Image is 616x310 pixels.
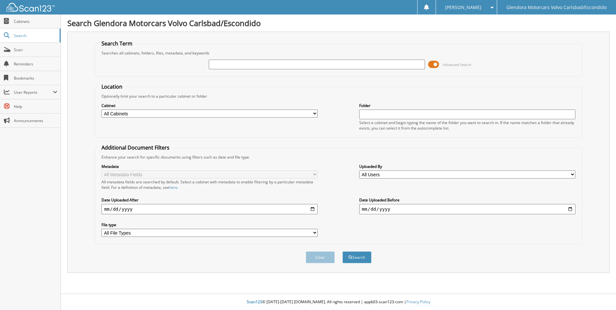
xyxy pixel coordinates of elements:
[101,179,318,190] div: All metadata fields are searched by default. Select a cabinet with metadata to enable filtering b...
[98,154,579,160] div: Enhance your search for specific documents using filters such as date and file type.
[61,294,616,310] div: © [DATE]-[DATE] [DOMAIN_NAME]. All rights reserved | appb03-scan123-com |
[443,62,471,67] span: Advanced Search
[359,103,575,108] label: Folder
[247,299,262,305] span: Scan123
[359,197,575,203] label: Date Uploaded Before
[406,299,430,305] a: Privacy Policy
[14,33,56,38] span: Search
[101,164,318,169] label: Metadata
[14,75,57,81] span: Bookmarks
[14,118,57,123] span: Announcements
[359,120,575,131] div: Select a cabinet and begin typing the name of the folder you want to search in. If the name match...
[101,222,318,228] label: File type
[98,144,173,151] legend: Additional Document Filters
[101,204,318,214] input: start
[67,18,610,28] h1: Search Glendora Motorcars Volvo Carlsbad/Escondido
[359,204,575,214] input: end
[101,197,318,203] label: Date Uploaded After
[98,50,579,56] div: Searches all cabinets, folders, files, metadata, and keywords
[14,61,57,67] span: Reminders
[445,5,481,9] span: [PERSON_NAME]
[506,5,607,9] span: Glendora Motorcars Volvo Carlsbad/Escondido
[342,251,371,263] button: Search
[359,164,575,169] label: Uploaded By
[169,185,178,190] a: here
[14,47,57,53] span: Scan
[6,3,55,12] img: scan123-logo-white.svg
[98,93,579,99] div: Optionally limit your search to a particular cabinet or folder
[98,40,136,47] legend: Search Term
[14,90,53,95] span: User Reports
[14,104,57,109] span: Help
[306,251,335,263] button: Clear
[98,83,126,90] legend: Location
[101,103,318,108] label: Cabinet
[14,19,57,24] span: Cabinets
